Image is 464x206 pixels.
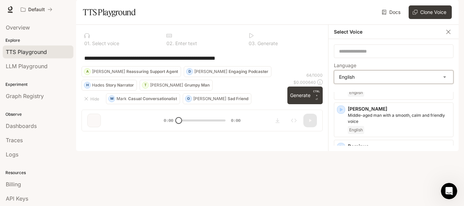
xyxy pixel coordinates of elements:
span: English [348,126,364,134]
p: 64 / 1000 [306,72,323,78]
div: A [84,66,90,77]
p: Language [334,63,356,68]
p: Middle-aged man with a smooth, calm and friendly voice [348,112,450,125]
p: [PERSON_NAME] [92,70,125,74]
p: ⏎ [313,89,320,101]
p: CTRL + [313,89,320,97]
p: $ 0.000640 [293,79,316,85]
div: M [109,93,115,104]
p: Generate [256,41,278,46]
p: Casual Conversationalist [128,97,177,101]
p: [PERSON_NAME] [348,106,450,112]
a: Docs [380,5,403,19]
p: 0 2 . [166,41,174,46]
div: D [186,66,193,77]
p: Select voice [91,41,119,46]
button: HHadesStory Narrator [82,80,137,91]
div: T [142,80,148,91]
button: Clone Voice [409,5,452,19]
button: Hide [82,93,103,104]
button: A[PERSON_NAME]Reassuring Support Agent [82,66,181,77]
div: O [185,93,192,104]
button: MMarkCasual Conversationalist [106,93,180,104]
div: H [84,80,90,91]
button: GenerateCTRL +⏎ [287,87,323,104]
p: Story Narrator [106,83,134,87]
button: D[PERSON_NAME]Engaging Podcaster [184,66,271,77]
p: Reassuring Support Agent [126,70,178,74]
iframe: Intercom live chat [441,183,457,199]
p: Mark [117,97,127,101]
p: 0 3 . [249,41,256,46]
span: English [348,89,364,97]
p: [PERSON_NAME] [150,83,183,87]
p: Enter text [174,41,197,46]
p: Grumpy Man [184,83,210,87]
p: [PERSON_NAME] [194,70,227,74]
div: English [334,71,453,83]
h1: TTS Playground [83,5,136,19]
p: Dominus [348,143,450,150]
p: 0 1 . [84,41,91,46]
button: All workspaces [18,3,55,16]
p: Hades [92,83,104,87]
button: O[PERSON_NAME]Sad Friend [183,93,251,104]
p: [PERSON_NAME] [193,97,226,101]
p: Sad Friend [228,97,248,101]
p: Engaging Podcaster [229,70,268,74]
button: T[PERSON_NAME]Grumpy Man [140,80,213,91]
p: Default [28,7,45,13]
